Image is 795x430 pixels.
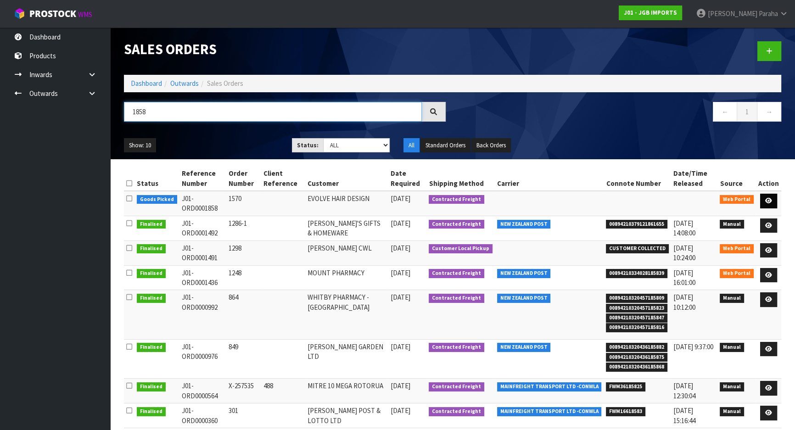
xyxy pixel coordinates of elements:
span: Finalised [137,220,166,229]
span: [DATE] [391,194,410,203]
span: [DATE] 15:16:44 [673,406,695,424]
th: Status [134,166,179,191]
th: Connote Number [604,166,671,191]
nav: Page navigation [459,102,781,124]
a: → [757,102,781,122]
th: Customer [305,166,388,191]
th: Date/Time Released [671,166,718,191]
span: 00894210379121861655 [606,220,667,229]
span: CUSTOMER COLLECTED [606,244,669,253]
span: Goods Picked [137,195,177,204]
th: Carrier [495,166,604,191]
span: FWM36185825 [606,382,645,391]
th: Shipping Method [426,166,495,191]
td: J01-ORD0000992 [179,290,226,339]
span: 00894210320436185875 [606,353,667,362]
span: 00894210320457185816 [606,323,667,332]
td: MITRE 10 MEGA ROTORUA [305,379,388,403]
span: NEW ZEALAND POST [497,343,551,352]
span: [DATE] [391,244,410,252]
span: [DATE] [391,342,410,351]
h1: Sales Orders [124,41,446,57]
td: [PERSON_NAME] GARDEN LTD [305,339,388,379]
span: [DATE] 12:30:04 [673,381,695,400]
td: J01-ORD0000360 [179,403,226,428]
span: 00894210320436185882 [606,343,667,352]
button: Standard Orders [420,138,470,153]
td: [PERSON_NAME] POST & LOTTO LTD [305,403,388,428]
th: Order Number [226,166,262,191]
img: cube-alt.png [14,8,25,19]
span: MAINFREIGHT TRANSPORT LTD -CONWLA [497,407,602,416]
td: 1248 [226,265,262,290]
span: NEW ZEALAND POST [497,294,551,303]
span: Manual [720,382,744,391]
span: Contracted Freight [429,294,484,303]
th: Date Required [388,166,427,191]
span: FWM16618583 [606,407,645,416]
span: Customer Local Pickup [429,244,493,253]
td: 849 [226,339,262,379]
td: J01-ORD0001492 [179,216,226,240]
td: WHITBY PHARMACY - [GEOGRAPHIC_DATA] [305,290,388,339]
span: [DATE] 9:37:00 [673,342,713,351]
span: NEW ZEALAND POST [497,269,551,278]
button: All [403,138,420,153]
a: ← [713,102,737,122]
span: Finalised [137,294,166,303]
span: Finalised [137,343,166,352]
span: [DATE] [391,406,410,415]
button: Back Orders [471,138,511,153]
span: 00894210320457185809 [606,294,667,303]
td: MOUNT PHARMACY [305,265,388,290]
span: Contracted Freight [429,195,484,204]
span: Finalised [137,407,166,416]
td: J01-ORD0000976 [179,339,226,379]
td: J01-ORD0001858 [179,191,226,216]
span: Sales Orders [207,79,243,88]
span: Manual [720,343,744,352]
td: [PERSON_NAME] CWL [305,240,388,265]
button: Show: 10 [124,138,156,153]
a: Outwards [170,79,199,88]
td: 1298 [226,240,262,265]
span: [DATE] [391,293,410,302]
span: Manual [720,220,744,229]
span: Contracted Freight [429,343,484,352]
span: Finalised [137,269,166,278]
span: Contracted Freight [429,407,484,416]
span: [DATE] 10:12:00 [673,293,695,311]
span: [DATE] 10:24:00 [673,244,695,262]
a: J01 - JGB IMPORTS [619,6,682,20]
span: 00894210320457185823 [606,304,667,313]
td: EVOLVE HAIR DESIGN [305,191,388,216]
span: [DATE] [391,381,410,390]
small: WMS [78,10,92,19]
span: Contracted Freight [429,220,484,229]
span: Web Portal [720,195,754,204]
a: Dashboard [131,79,162,88]
span: 00894210334028185839 [606,269,667,278]
span: Finalised [137,244,166,253]
td: 1286-1 [226,216,262,240]
th: Action [756,166,781,191]
span: 00894210320457185847 [606,313,667,323]
span: Paraha [759,9,778,18]
td: 1570 [226,191,262,216]
span: [DATE] [391,219,410,228]
span: [DATE] 14:08:00 [673,219,695,237]
span: Manual [720,407,744,416]
span: 00894210320436185868 [606,363,667,372]
input: Search sales orders [124,102,422,122]
span: NEW ZEALAND POST [497,220,551,229]
span: [PERSON_NAME] [708,9,757,18]
td: X-257535 [226,379,262,403]
span: [DATE] [391,268,410,277]
td: 488 [261,379,305,403]
span: Manual [720,294,744,303]
strong: J01 - JGB IMPORTS [624,9,677,17]
td: 301 [226,403,262,428]
span: [DATE] 16:01:00 [673,268,695,287]
span: Web Portal [720,269,754,278]
span: MAINFREIGHT TRANSPORT LTD -CONWLA [497,382,602,391]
